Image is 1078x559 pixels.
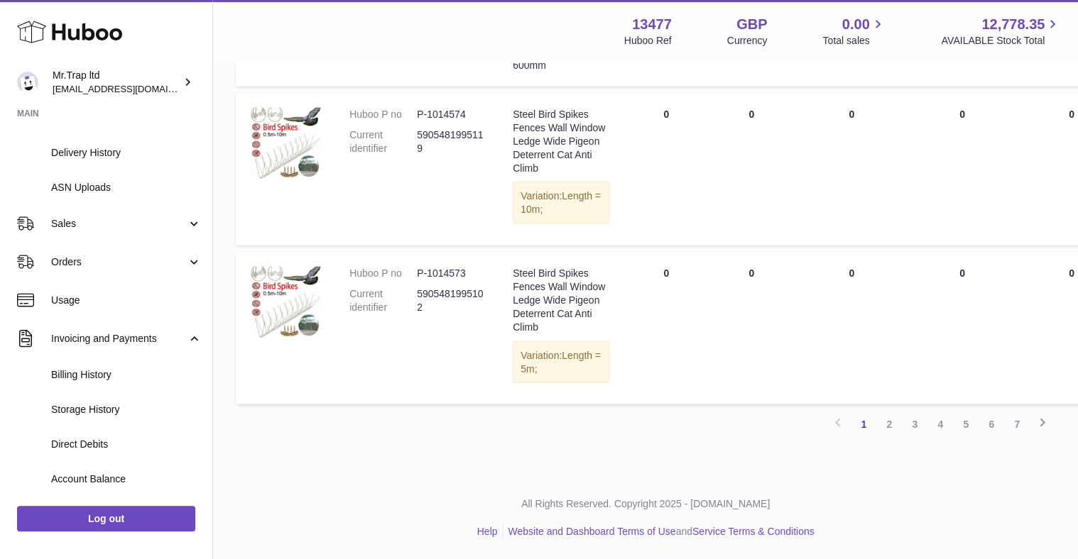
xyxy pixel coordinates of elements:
p: All Rights Reserved. Copyright 2025 - [DOMAIN_NAME] [224,497,1067,510]
td: 0 [909,252,1016,404]
a: 6 [979,411,1004,436]
span: Billing History [51,368,202,382]
span: Length = 5m; [521,349,601,374]
a: Help [477,525,498,536]
span: Storage History [51,403,202,416]
span: 0 [1069,108,1074,119]
span: Account Balance [51,472,202,486]
span: Invoicing and Payments [51,332,187,345]
td: 0 [709,93,794,245]
td: 0 [909,93,1016,245]
td: 0 [709,252,794,404]
strong: 13477 [632,15,672,34]
div: Steel Bird Spikes Fences Wall Window Ledge Wide Pigeon Deterrent Cat Anti Climb [513,266,609,333]
span: Direct Debits [51,438,202,451]
a: Service Terms & Conditions [692,525,815,536]
span: 0.00 [842,15,870,34]
li: and [503,524,814,538]
span: 12,778.35 [981,15,1045,34]
a: 0.00 Total sales [822,15,886,48]
div: Mr.Trap ltd [53,69,180,96]
img: product image [250,107,321,178]
a: 3 [902,411,927,436]
span: Total sales [822,34,886,48]
div: Steel Bird Spikes Fences Wall Window Ledge Wide Pigeon Deterrent Cat Anti Climb [513,107,609,174]
dd: 5905481995119 [417,128,484,155]
span: Delivery History [51,146,202,160]
span: Orders [51,255,187,269]
a: Log out [17,506,195,531]
a: 12,778.35 AVAILABLE Stock Total [941,15,1061,48]
a: 2 [876,411,902,436]
div: Variation: [513,181,609,223]
td: 0 [624,93,709,245]
span: ASN Uploads [51,181,202,194]
span: Usage [51,294,202,307]
td: 0 [794,93,909,245]
a: Website and Dashboard Terms of Use [508,525,675,536]
span: [EMAIL_ADDRESS][DOMAIN_NAME] [53,83,209,94]
a: 1 [851,411,876,436]
dt: Huboo P no [349,107,417,121]
div: Currency [727,34,768,48]
span: 0 [1069,267,1074,278]
dt: Current identifier [349,287,417,314]
span: Sales [51,217,187,231]
dt: Huboo P no [349,266,417,279]
dd: P-1014573 [417,266,484,279]
dd: P-1014574 [417,107,484,121]
img: office@grabacz.eu [17,72,38,93]
dd: 5905481995102 [417,287,484,314]
a: 5 [953,411,979,436]
span: AVAILABLE Stock Total [941,34,1061,48]
div: Huboo Ref [624,34,672,48]
td: 0 [794,252,909,404]
strong: GBP [736,15,767,34]
div: Variation: [513,341,609,383]
a: 4 [927,411,953,436]
a: 7 [1004,411,1030,436]
dt: Current identifier [349,128,417,155]
img: product image [250,266,321,337]
td: 0 [624,252,709,404]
